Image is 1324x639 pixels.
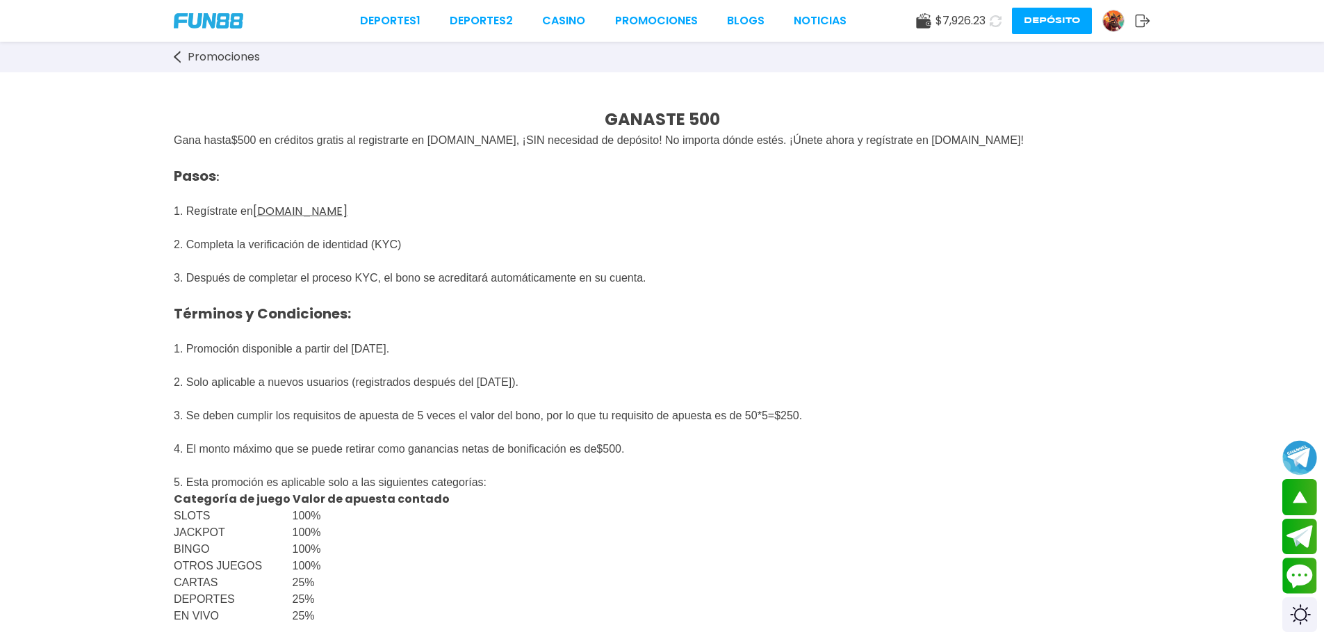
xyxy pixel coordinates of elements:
div: Switch theme [1282,597,1317,632]
span: Gana hasta [174,134,231,146]
span: 5. Esta promoción es aplicable solo a las siguientes categorías: [174,476,487,488]
a: Avatar [1102,10,1135,32]
span: 25% [293,576,315,588]
img: Avatar [1103,10,1124,31]
span: $ [596,443,603,455]
a: Promociones [615,13,698,29]
span: 25% [293,610,315,622]
button: Join telegram channel [1282,439,1317,476]
a: CASINO [542,13,585,29]
span: Pasos [174,166,216,186]
span: 1. Regístrate en 2. Completa la verificación de identidad (KYC) 3. Después de completar el proces... [174,151,774,421]
a: [DOMAIN_NAME] [253,203,348,219]
button: Join telegram [1282,519,1317,555]
a: Deportes1 [360,13,420,29]
strong: : [174,169,219,185]
a: BLOGS [727,13,765,29]
span: CARTAS [174,576,218,588]
span: 100% [293,526,321,538]
span: $ [231,134,238,146]
button: Contact customer service [1282,558,1317,594]
span: 100% [293,510,321,521]
span: EN VIVO [174,610,219,622]
a: NOTICIAS [794,13,847,29]
span: 100% [293,560,321,572]
span: DEPORTES [174,593,235,605]
span: 4. El monto máximo que se puede retirar como ganancias netas de bonificación es de [174,443,596,455]
span: 25% [293,593,315,605]
span: SLOTS [174,510,210,521]
a: Deportes2 [450,13,513,29]
span: BINGO [174,543,210,555]
span: JACKPOT [174,526,225,538]
strong: Categoría de juego [174,491,291,507]
span: $ [774,410,780,421]
span: Promociones [188,49,260,65]
button: scroll up [1282,479,1317,515]
strong: Términos y Condiciones: [174,304,351,323]
a: Promociones [174,49,274,65]
img: Company Logo [174,13,243,29]
span: 500 en créditos gratis al registrarte en [DOMAIN_NAME], ¡SIN necesidad de depósito! No importa dó... [238,134,1024,146]
span: $ 7,926.23 [935,13,986,29]
strong: Valor de apuesta contado [293,491,450,507]
span: 100% [293,543,321,555]
span: OTROS JUEGOS [174,560,262,572]
button: Depósito [1012,8,1092,34]
span: 500. [603,443,624,455]
strong: GANASTE 500 [605,108,720,131]
span: 250. [780,410,802,421]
